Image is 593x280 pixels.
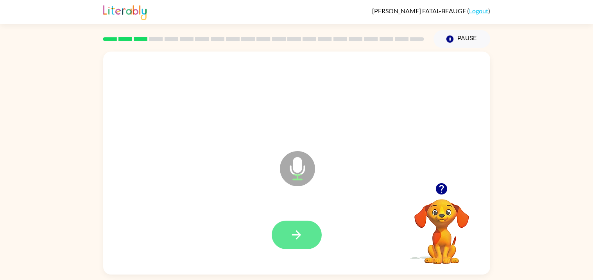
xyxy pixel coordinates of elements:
div: ( ) [372,7,490,14]
video: Your browser must support playing .mp4 files to use Literably. Please try using another browser. [403,187,481,265]
a: Logout [469,7,488,14]
span: [PERSON_NAME] FATAL-BEAUGE [372,7,467,14]
img: Literably [103,3,147,20]
button: Pause [434,30,490,48]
